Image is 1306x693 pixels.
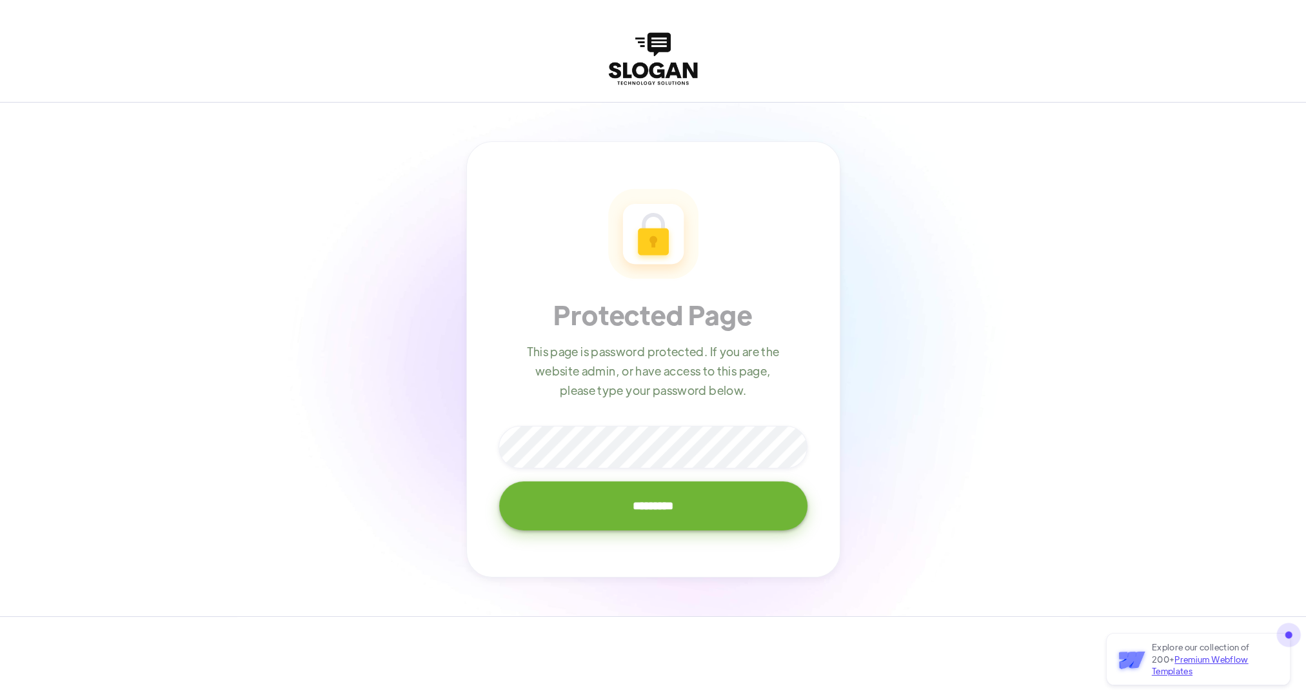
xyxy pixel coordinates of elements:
form: Email Form [499,188,807,530]
p: Explore our collection of 200+ [1152,641,1276,677]
p: This page is password protected. If you are the website admin, or have access to this page, pleas... [522,342,784,400]
h1: Protected Page [553,297,752,332]
span: Premium Webflow Templates [1152,654,1249,676]
img: Password Icon - Agency X Webflow Template [608,188,698,281]
a: Explore our collection of 200+Premium Webflow Templates [1106,633,1291,685]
